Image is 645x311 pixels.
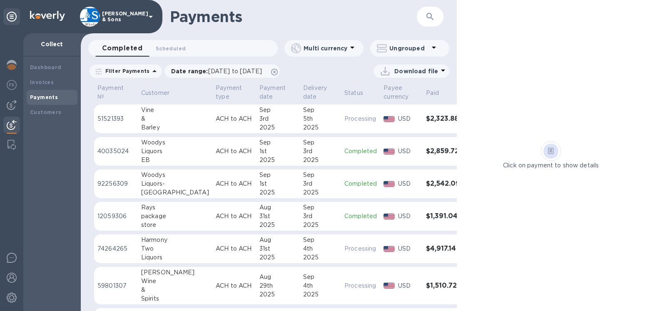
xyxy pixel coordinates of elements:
[216,212,253,221] p: ACH to ACH
[344,89,374,97] span: Status
[97,179,134,188] p: 92256309
[259,221,296,229] div: 2025
[384,246,395,252] img: USD
[102,11,144,22] p: [PERSON_NAME] & Sons
[97,281,134,290] p: 59801307
[30,40,74,48] p: Collect
[259,179,296,188] div: 1st
[303,156,338,164] div: 2025
[344,212,377,221] p: Completed
[303,138,338,147] div: Sep
[398,114,419,123] p: USD
[303,188,338,197] div: 2025
[384,181,395,187] img: USD
[394,67,438,75] p: Download file
[426,180,461,188] h3: $2,542.09
[344,179,377,188] p: Completed
[30,11,65,21] img: Logo
[170,8,389,25] h1: Payments
[398,147,419,156] p: USD
[344,114,377,123] p: Processing
[259,171,296,179] div: Sep
[384,84,408,101] p: Payee currency
[216,114,253,123] p: ACH to ACH
[259,253,296,262] div: 2025
[426,89,439,97] p: Paid
[259,203,296,212] div: Aug
[259,84,296,101] span: Payment date
[141,89,169,97] p: Customer
[141,294,209,303] div: Spirits
[141,277,209,286] div: Wine
[259,281,296,290] div: 29th
[216,179,253,188] p: ACH to ACH
[259,138,296,147] div: Sep
[303,106,338,114] div: Sep
[426,245,461,253] h3: $4,917.14
[216,244,253,253] p: ACH to ACH
[304,44,347,52] p: Multi currency
[259,188,296,197] div: 2025
[141,147,209,156] div: Liquors
[259,106,296,114] div: Sep
[141,253,209,262] div: Liquors
[30,79,54,85] b: Invoices
[344,147,377,156] p: Completed
[259,244,296,253] div: 31st
[303,114,338,123] div: 5th
[259,290,296,299] div: 2025
[384,116,395,122] img: USD
[303,84,338,101] span: Delivery date
[30,109,62,115] b: Customers
[426,212,461,220] h3: $1,391.04
[141,236,209,244] div: Harmony
[97,212,134,221] p: 12059306
[141,171,209,179] div: Woodys
[303,179,338,188] div: 3rd
[259,236,296,244] div: Aug
[216,147,253,156] p: ACH to ACH
[208,68,262,75] span: [DATE] to [DATE]
[384,149,395,154] img: USD
[384,283,395,289] img: USD
[216,84,253,101] span: Payment type
[141,179,209,197] div: Liquors-[GEOGRAPHIC_DATA]
[141,123,209,132] div: Barley
[389,44,429,52] p: Ungrouped
[303,253,338,262] div: 2025
[303,203,338,212] div: Sep
[141,221,209,229] div: store
[426,147,461,155] h3: $2,859.72
[503,161,599,170] p: Click on payment to show details
[384,214,395,219] img: USD
[259,273,296,281] div: Aug
[303,171,338,179] div: Sep
[303,84,327,101] p: Delivery date
[344,281,377,290] p: Processing
[102,42,142,54] span: Completed
[30,64,62,70] b: Dashboard
[141,114,209,123] div: &
[303,123,338,132] div: 2025
[141,203,209,212] div: Rays
[259,156,296,164] div: 2025
[3,8,20,25] div: Unpin categories
[164,65,280,78] div: Date range:[DATE] to [DATE]
[97,114,134,123] p: 51521393
[398,179,419,188] p: USD
[384,84,419,101] span: Payee currency
[303,281,338,290] div: 4th
[303,244,338,253] div: 4th
[344,89,363,97] p: Status
[141,286,209,294] div: &
[344,244,377,253] p: Processing
[303,212,338,221] div: 3rd
[303,147,338,156] div: 3rd
[303,236,338,244] div: Sep
[398,244,419,253] p: USD
[97,147,134,156] p: 40035024
[156,44,186,53] span: Scheduled
[7,80,17,90] img: Foreign exchange
[141,268,209,277] div: [PERSON_NAME]
[426,115,461,123] h3: $2,323.88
